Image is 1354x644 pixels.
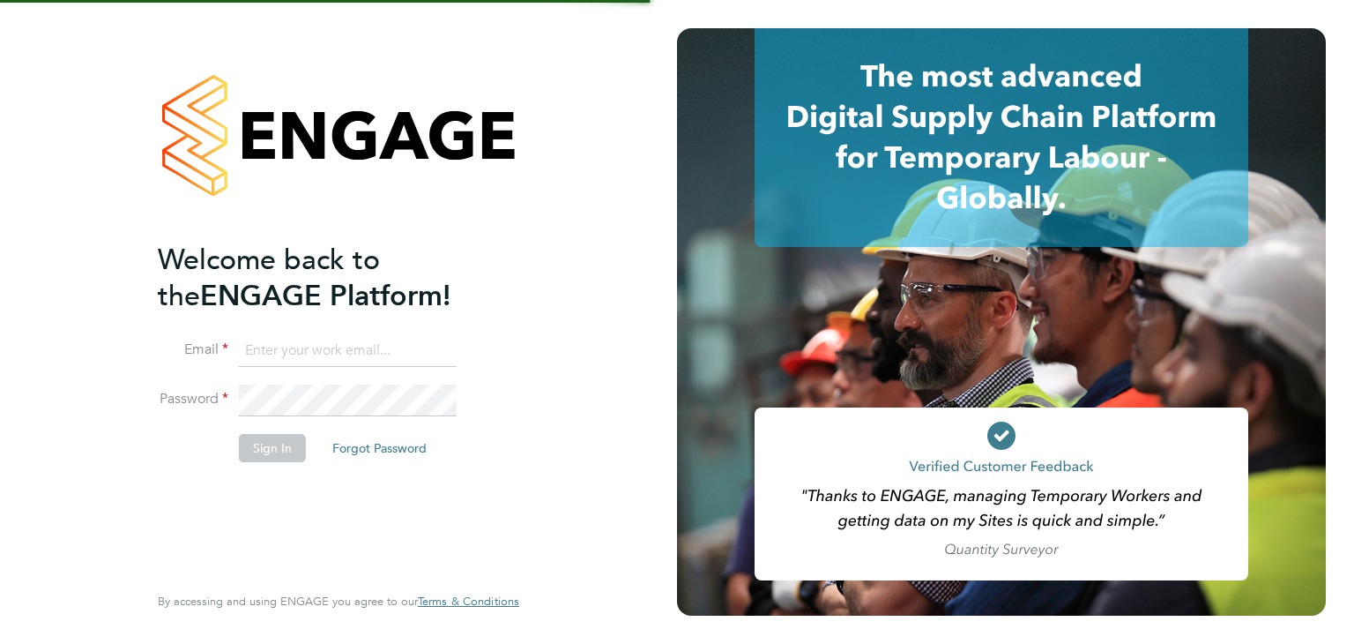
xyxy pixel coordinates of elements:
a: Terms & Conditions [418,595,519,609]
h2: ENGAGE Platform! [158,242,502,314]
span: Welcome back to the [158,243,380,313]
span: By accessing and using ENGAGE you agree to our [158,594,519,609]
button: Sign In [239,434,306,462]
label: Password [158,390,228,408]
span: Terms & Conditions [418,594,519,609]
input: Enter your work email... [239,335,457,367]
label: Email [158,341,228,359]
button: Forgot Password [318,434,441,462]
